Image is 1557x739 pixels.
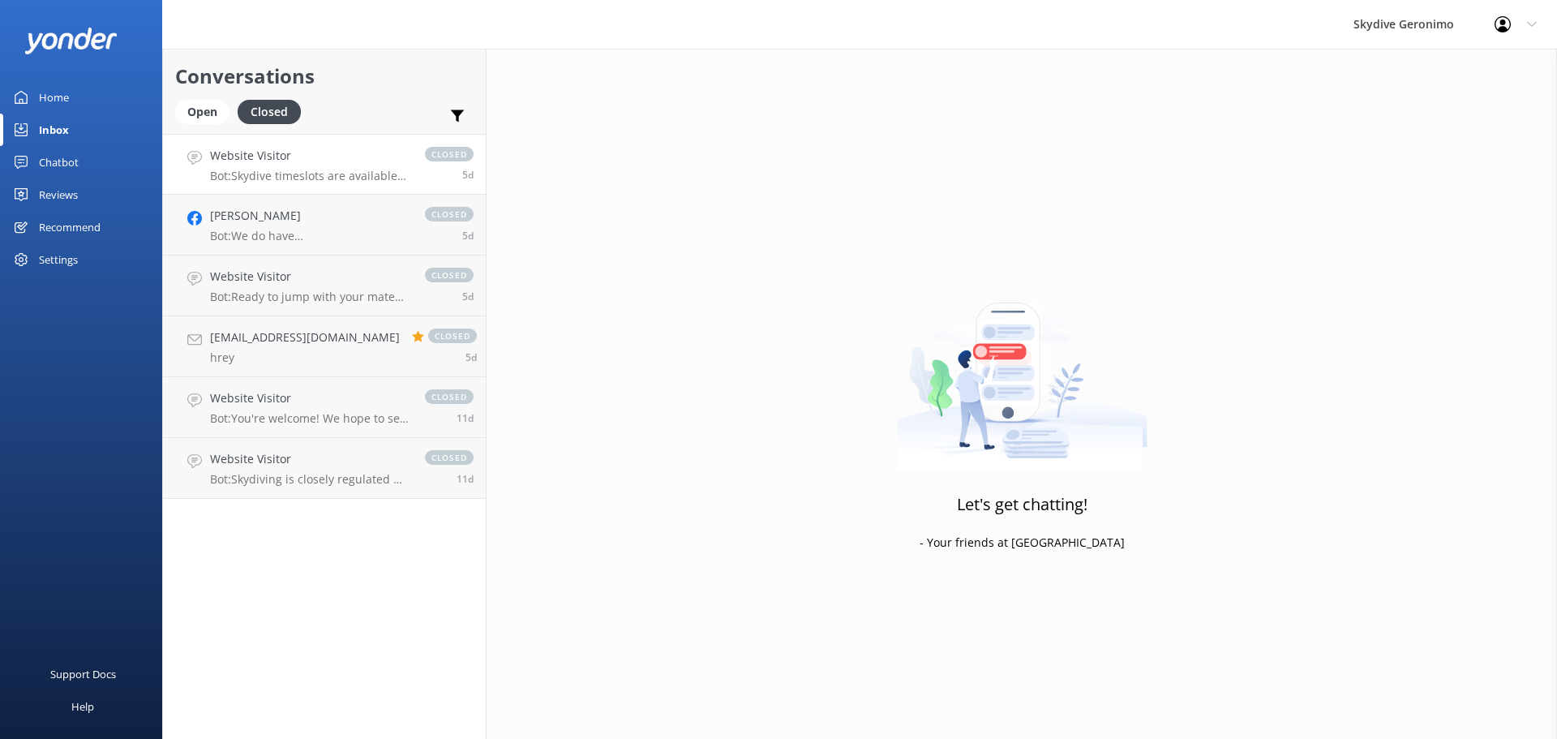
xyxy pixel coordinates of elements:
[920,534,1125,552] p: - Your friends at [GEOGRAPHIC_DATA]
[957,492,1087,518] h3: Let's get chatting!
[897,269,1147,471] img: artwork of a man stealing a conversation from at giant smartphone
[163,438,486,499] a: Website VisitorBot:Skydiving is closely regulated by the Australian Parachute Federation, with ov...
[71,690,94,723] div: Help
[39,211,101,243] div: Recommend
[210,350,400,365] p: hrey
[210,207,409,225] h4: [PERSON_NAME]
[428,329,477,343] span: closed
[175,102,238,120] a: Open
[465,350,477,364] span: Sep 16 2025 01:25pm (UTC +08:00) Australia/Perth
[39,243,78,276] div: Settings
[163,256,486,316] a: Website VisitorBot:Ready to jump with your mates? You can book a group skydive by checking live a...
[163,316,486,377] a: [EMAIL_ADDRESS][DOMAIN_NAME]hreyclosed5d
[238,102,309,120] a: Closed
[462,168,474,182] span: Sep 17 2025 10:23am (UTC +08:00) Australia/Perth
[210,411,409,426] p: Bot: You're welcome! We hope to see you at Skydive [PERSON_NAME] soon!
[175,61,474,92] h2: Conversations
[238,100,301,124] div: Closed
[175,100,229,124] div: Open
[163,377,486,438] a: Website VisitorBot:You're welcome! We hope to see you at Skydive [PERSON_NAME] soon!closed11d
[210,472,409,487] p: Bot: Skydiving is closely regulated by the Australian Parachute Federation, with over 70,000 safe...
[425,207,474,221] span: closed
[210,329,400,346] h4: [EMAIL_ADDRESS][DOMAIN_NAME]
[50,658,116,690] div: Support Docs
[39,114,69,146] div: Inbox
[39,81,69,114] div: Home
[462,290,474,303] span: Sep 16 2025 03:38pm (UTC +08:00) Australia/Perth
[425,268,474,282] span: closed
[210,268,409,286] h4: Website Visitor
[210,450,409,468] h4: Website Visitor
[425,450,474,465] span: closed
[425,147,474,161] span: closed
[210,169,409,183] p: Bot: Skydive timeslots are available every 30-40 minutes starting from 7:50am, with the last one ...
[163,134,486,195] a: Website VisitorBot:Skydive timeslots are available every 30-40 minutes starting from 7:50am, with...
[210,147,409,165] h4: Website Visitor
[210,389,409,407] h4: Website Visitor
[425,389,474,404] span: closed
[39,178,78,211] div: Reviews
[39,146,79,178] div: Chatbot
[457,472,474,486] span: Sep 10 2025 04:13pm (UTC +08:00) Australia/Perth
[163,195,486,256] a: [PERSON_NAME]Bot:We do have [DEMOGRAPHIC_DATA] tandem skydive instructors, but they are not roste...
[210,229,409,243] p: Bot: We do have [DEMOGRAPHIC_DATA] tandem skydive instructors, but they are not rostered to work ...
[24,28,118,54] img: yonder-white-logo.png
[457,411,474,425] span: Sep 10 2025 04:20pm (UTC +08:00) Australia/Perth
[462,229,474,243] span: Sep 16 2025 08:01pm (UTC +08:00) Australia/Perth
[210,290,409,304] p: Bot: Ready to jump with your mates? You can book a group skydive by checking live availability an...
